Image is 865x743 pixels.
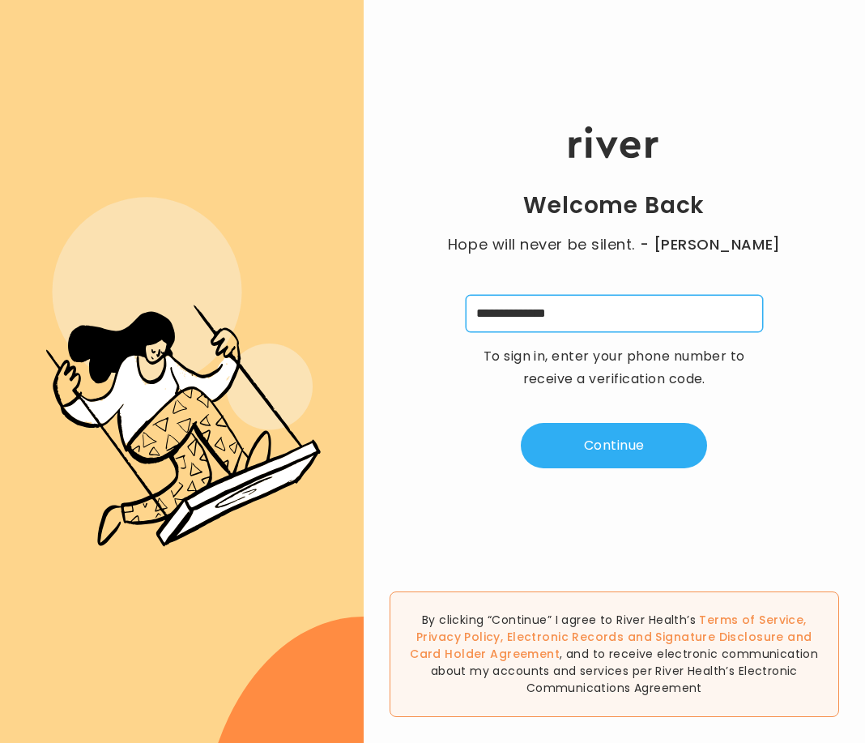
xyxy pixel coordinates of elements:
[472,345,756,391] p: To sign in, enter your phone number to receive a verification code.
[507,629,784,645] a: Electronic Records and Signature Disclosure
[390,591,839,717] div: By clicking “Continue” I agree to River Health’s
[410,612,812,662] span: , , and
[699,612,803,628] a: Terms of Service
[523,191,705,220] h1: Welcome Back
[431,646,819,696] span: , and to receive electronic communication about my accounts and services per River Health’s Elect...
[410,646,560,662] a: Card Holder Agreement
[640,233,781,256] span: - [PERSON_NAME]
[416,629,501,645] a: Privacy Policy
[432,233,796,256] p: Hope will never be silent.
[521,423,707,468] button: Continue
